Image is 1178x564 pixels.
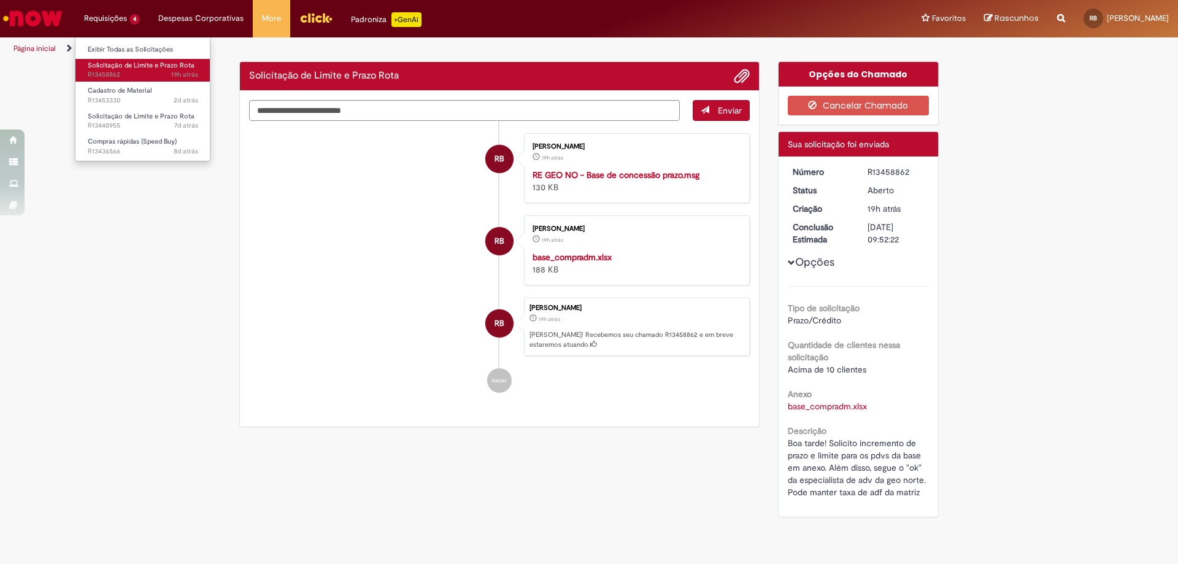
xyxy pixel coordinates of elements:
[174,96,198,105] time: 27/08/2025 15:51:44
[249,100,680,121] textarea: Digite sua mensagem aqui...
[174,96,198,105] span: 2d atrás
[984,13,1039,25] a: Rascunhos
[88,86,152,95] span: Cadastro de Material
[75,37,210,161] ul: Requisições
[788,96,930,115] button: Cancelar Chamado
[75,110,210,133] a: Aberto R13440955 : Solicitação de Limite e Prazo Rota
[75,135,210,158] a: Aberto R13436566 : Compras rápidas (Speed Buy)
[129,14,140,25] span: 4
[788,364,866,375] span: Acima de 10 clientes
[779,62,939,87] div: Opções do Chamado
[485,145,514,173] div: Raimundo Nonato Feitosa De Brito
[783,184,859,196] dt: Status
[533,251,737,276] div: 188 KB
[788,315,841,326] span: Prazo/Crédito
[174,147,198,156] span: 8d atrás
[533,143,737,150] div: [PERSON_NAME]
[788,388,812,400] b: Anexo
[1107,13,1169,23] span: [PERSON_NAME]
[788,339,900,363] b: Quantidade de clientes nessa solicitação
[529,304,743,312] div: [PERSON_NAME]
[868,203,901,214] span: 19h atrás
[533,169,699,180] a: RE GEO NO - Base de concessão prazo.msg
[299,9,333,27] img: click_logo_yellow_360x200.png
[75,59,210,82] a: Aberto R13458862 : Solicitação de Limite e Prazo Rota
[788,139,889,150] span: Sua solicitação foi enviada
[495,226,504,256] span: RB
[485,309,514,338] div: Raimundo Nonato Feitosa De Brito
[788,401,867,412] a: Download de base_compradm.xlsx
[249,121,750,406] ul: Histórico de tíquete
[868,203,901,214] time: 28/08/2025 15:52:16
[88,96,198,106] span: R13453330
[88,121,198,131] span: R13440955
[693,100,750,121] button: Enviar
[783,166,859,178] dt: Número
[88,147,198,156] span: R13436566
[249,298,750,357] li: Raimundo Nonato Feitosa De Brito
[868,184,925,196] div: Aberto
[88,112,194,121] span: Solicitação de Limite e Prazo Rota
[868,203,925,215] div: 28/08/2025 15:52:16
[932,12,966,25] span: Favoritos
[868,166,925,178] div: R13458862
[718,105,742,116] span: Enviar
[174,147,198,156] time: 21/08/2025 14:24:48
[533,169,737,193] div: 130 KB
[262,12,281,25] span: More
[88,137,177,146] span: Compras rápidas (Speed Buy)
[542,154,563,161] span: 19h atrás
[995,12,1039,24] span: Rascunhos
[788,438,928,498] span: Boa tarde! Solicito incremento de prazo e limite para os pdvs da base em anexo. Além disso, segue...
[351,12,422,27] div: Padroniza
[171,70,198,79] span: 19h atrás
[734,68,750,84] button: Adicionar anexos
[788,303,860,314] b: Tipo de solicitação
[75,43,210,56] a: Exibir Todas as Solicitações
[88,70,198,80] span: R13458862
[783,221,859,245] dt: Conclusão Estimada
[542,154,563,161] time: 28/08/2025 15:51:21
[13,44,56,53] a: Página inicial
[542,236,563,244] span: 19h atrás
[783,203,859,215] dt: Criação
[495,309,504,338] span: RB
[391,12,422,27] p: +GenAi
[9,37,776,60] ul: Trilhas de página
[1090,14,1097,22] span: RB
[249,71,399,82] h2: Solicitação de Limite e Prazo Rota Histórico de tíquete
[88,61,194,70] span: Solicitação de Limite e Prazo Rota
[542,236,563,244] time: 28/08/2025 15:50:32
[171,70,198,79] time: 28/08/2025 15:52:18
[539,315,560,323] time: 28/08/2025 15:52:16
[174,121,198,130] time: 22/08/2025 16:52:57
[158,12,244,25] span: Despesas Corporativas
[529,330,743,349] p: [PERSON_NAME]! Recebemos seu chamado R13458862 e em breve estaremos atuando.
[174,121,198,130] span: 7d atrás
[1,6,64,31] img: ServiceNow
[533,225,737,233] div: [PERSON_NAME]
[533,252,612,263] a: base_compradm.xlsx
[539,315,560,323] span: 19h atrás
[75,84,210,107] a: Aberto R13453330 : Cadastro de Material
[84,12,127,25] span: Requisições
[788,425,826,436] b: Descrição
[485,227,514,255] div: Raimundo Nonato Feitosa De Brito
[495,144,504,174] span: RB
[868,221,925,245] div: [DATE] 09:52:22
